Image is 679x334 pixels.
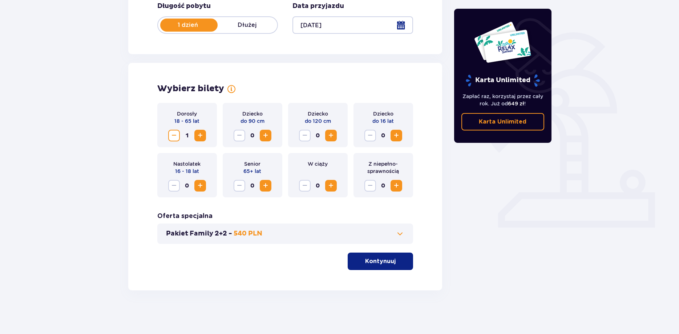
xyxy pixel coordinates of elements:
[260,180,271,192] button: Increase
[194,180,206,192] button: Increase
[168,130,180,141] button: Decrease
[364,180,376,192] button: Decrease
[465,74,541,87] p: Karta Unlimited
[461,113,544,130] a: Karta Unlimited
[247,180,258,192] span: 0
[234,229,262,238] p: 540 PLN
[173,160,201,168] p: Nastolatek
[365,257,396,265] p: Kontynuuj
[157,83,224,94] p: Wybierz bilety
[194,130,206,141] button: Increase
[166,229,232,238] p: Pakiet Family 2+2 -
[359,160,407,175] p: Z niepełno­sprawnością
[364,130,376,141] button: Decrease
[174,117,199,125] p: 18 - 65 lat
[325,180,337,192] button: Increase
[157,212,213,221] p: Oferta specjalna
[508,101,524,106] span: 649 zł
[299,130,311,141] button: Decrease
[241,117,264,125] p: do 90 cm
[166,229,405,238] button: Pakiet Family 2+2 -540 PLN
[247,130,258,141] span: 0
[479,118,526,126] p: Karta Unlimited
[292,2,344,11] p: Data przyjazdu
[234,130,245,141] button: Decrease
[181,180,193,192] span: 0
[181,130,193,141] span: 1
[168,180,180,192] button: Decrease
[158,21,218,29] p: 1 dzień
[325,130,337,141] button: Increase
[157,2,211,11] p: Długość pobytu
[312,180,324,192] span: 0
[312,130,324,141] span: 0
[348,253,413,270] button: Kontynuuj
[242,110,263,117] p: Dziecko
[308,110,328,117] p: Dziecko
[377,130,389,141] span: 0
[373,110,393,117] p: Dziecko
[377,180,389,192] span: 0
[299,180,311,192] button: Decrease
[244,160,260,168] p: Senior
[308,160,328,168] p: W ciąży
[260,130,271,141] button: Increase
[234,180,245,192] button: Decrease
[461,93,544,107] p: Zapłać raz, korzystaj przez cały rok. Już od !
[175,168,199,175] p: 16 - 18 lat
[218,21,277,29] p: Dłużej
[177,110,197,117] p: Dorosły
[372,117,394,125] p: do 16 lat
[305,117,331,125] p: do 120 cm
[243,168,261,175] p: 65+ lat
[391,180,402,192] button: Increase
[391,130,402,141] button: Increase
